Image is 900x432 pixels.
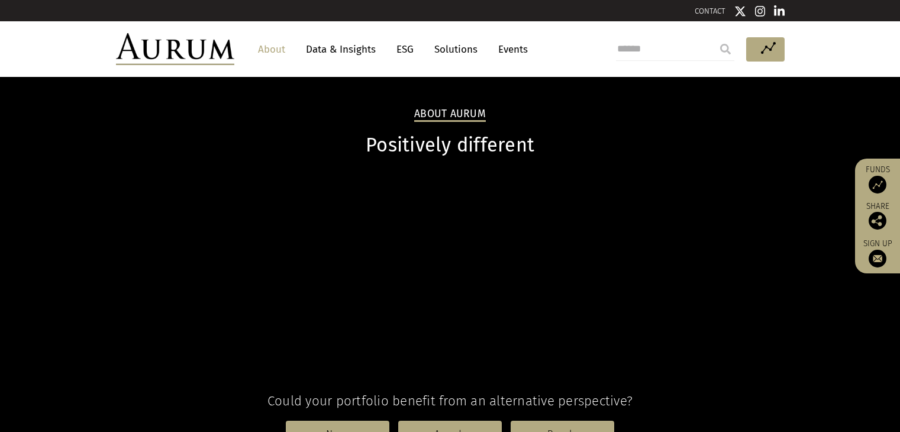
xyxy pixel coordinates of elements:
[755,5,766,17] img: Instagram icon
[116,393,785,409] h4: Could your portfolio benefit from an alternative perspective?
[116,33,234,65] img: Aurum
[869,176,886,194] img: Access Funds
[695,7,725,15] a: CONTACT
[116,134,785,157] h1: Positively different
[300,38,382,60] a: Data & Insights
[428,38,483,60] a: Solutions
[252,38,291,60] a: About
[492,38,528,60] a: Events
[861,165,894,194] a: Funds
[774,5,785,17] img: Linkedin icon
[869,212,886,230] img: Share this post
[861,202,894,230] div: Share
[714,37,737,61] input: Submit
[869,250,886,267] img: Sign up to our newsletter
[414,108,486,122] h2: About Aurum
[734,5,746,17] img: Twitter icon
[861,238,894,267] a: Sign up
[391,38,420,60] a: ESG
